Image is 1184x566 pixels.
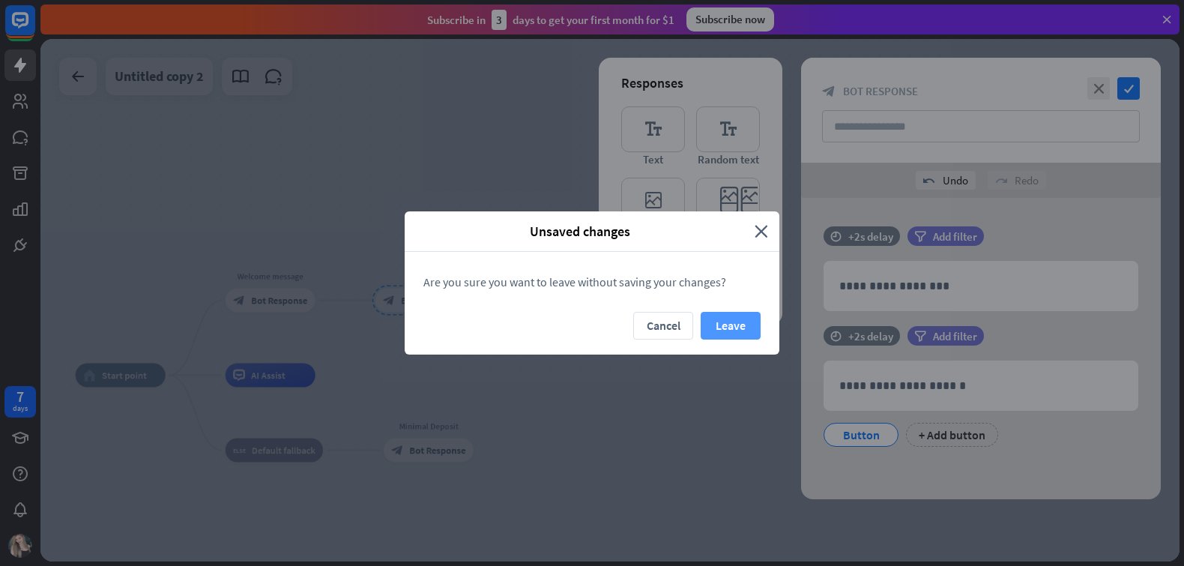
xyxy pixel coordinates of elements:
[12,6,57,51] button: Open LiveChat chat widget
[423,274,726,289] span: Are you sure you want to leave without saving your changes?
[701,312,761,340] button: Leave
[755,223,768,240] i: close
[416,223,743,240] span: Unsaved changes
[633,312,693,340] button: Cancel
